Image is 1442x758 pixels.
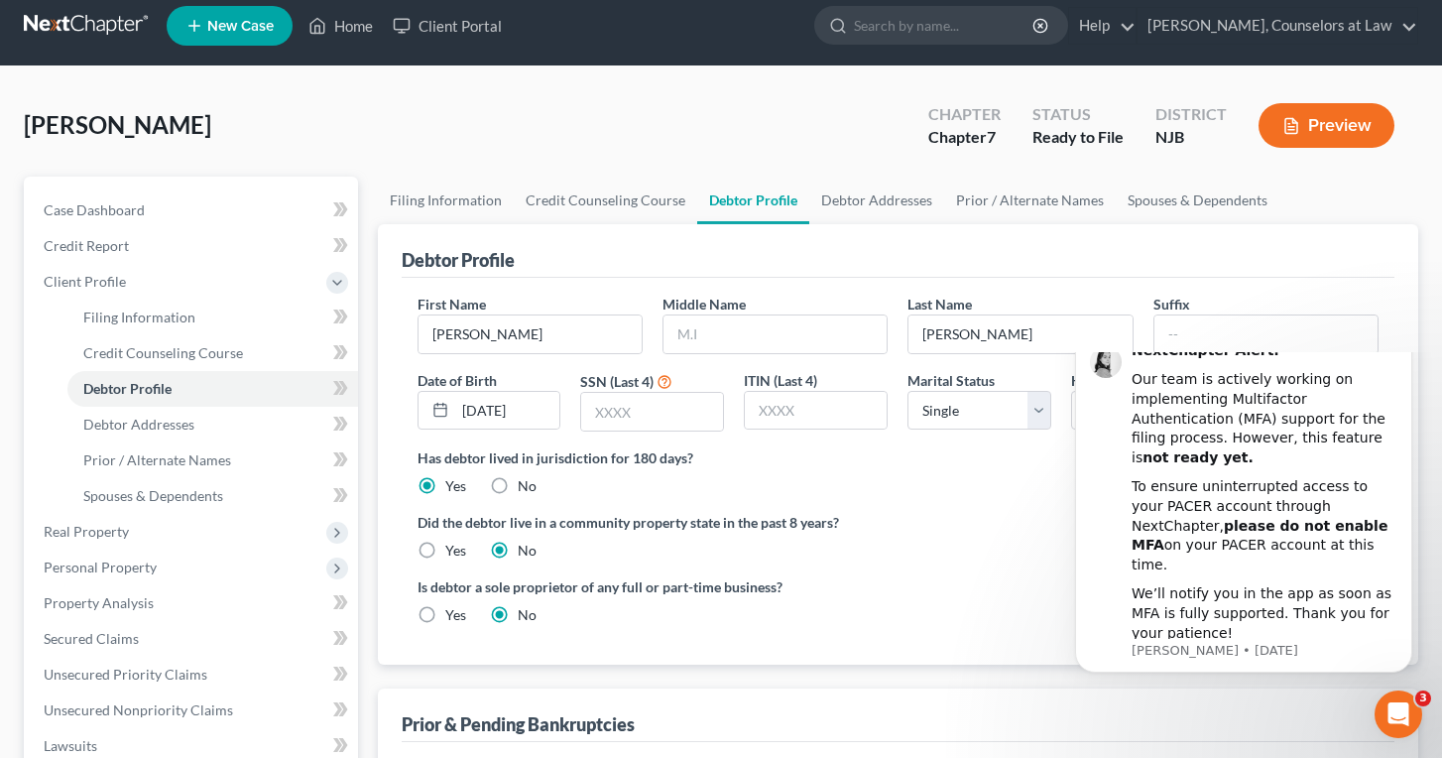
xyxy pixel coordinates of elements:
[580,371,654,392] label: SSN (Last 4)
[518,476,537,496] label: No
[44,237,129,254] span: Credit Report
[28,192,358,228] a: Case Dashboard
[67,335,358,371] a: Credit Counseling Course
[581,393,723,431] input: XXXX
[418,447,1380,468] label: Has debtor lived in jurisdiction for 180 days?
[1375,691,1422,738] iframe: Intercom live chat
[28,228,358,264] a: Credit Report
[1415,691,1431,706] span: 3
[83,451,231,468] span: Prior / Alternate Names
[1045,352,1442,685] iframe: Intercom notifications message
[67,407,358,442] a: Debtor Addresses
[418,512,1380,533] label: Did the debtor live in a community property state in the past 8 years?
[378,177,514,224] a: Filing Information
[67,478,358,514] a: Spouses & Dependents
[44,737,97,754] span: Lawsuits
[1259,103,1394,148] button: Preview
[44,201,145,218] span: Case Dashboard
[1069,8,1136,44] a: Help
[1032,126,1124,149] div: Ready to File
[86,290,352,308] p: Message from Lindsey, sent 17w ago
[1155,103,1227,126] div: District
[445,605,466,625] label: Yes
[86,185,119,200] b: MFA
[1154,316,1378,353] input: --
[809,177,944,224] a: Debtor Addresses
[1155,126,1227,149] div: NJB
[83,380,172,397] span: Debtor Profile
[928,103,1001,126] div: Chapter
[518,541,537,561] label: No
[854,7,1035,44] input: Search by name...
[207,19,274,34] span: New Case
[514,177,697,224] a: Credit Counseling Course
[44,630,139,647] span: Secured Claims
[28,657,358,693] a: Unsecured Priority Claims
[28,693,358,728] a: Unsecured Nonpriority Claims
[987,127,996,146] span: 7
[83,416,194,433] span: Debtor Addresses
[44,559,157,575] span: Personal Property
[67,300,358,335] a: Filing Information
[402,712,635,736] div: Prior & Pending Bankruptcies
[24,110,211,139] span: [PERSON_NAME]
[418,370,497,391] label: Date of Birth
[44,701,233,718] span: Unsecured Nonpriority Claims
[83,487,223,504] span: Spouses & Dependents
[455,392,560,430] input: MM/DD/YYYY
[518,605,537,625] label: No
[745,392,887,430] input: XXXX
[418,576,889,597] label: Is debtor a sole proprietor of any full or part-time business?
[44,666,207,683] span: Unsecured Priority Claims
[1116,177,1279,224] a: Spouses & Dependents
[97,97,208,113] b: not ready yet.
[44,523,129,540] span: Real Property
[944,177,1116,224] a: Prior / Alternate Names
[445,541,466,561] label: Yes
[28,621,358,657] a: Secured Claims
[663,316,887,353] input: M.I
[402,248,515,272] div: Debtor Profile
[299,8,383,44] a: Home
[662,294,746,315] label: Middle Name
[907,294,972,315] label: Last Name
[67,442,358,478] a: Prior / Alternate Names
[697,177,809,224] a: Debtor Profile
[383,8,512,44] a: Client Portal
[907,370,995,391] label: Marital Status
[44,273,126,290] span: Client Profile
[28,585,358,621] a: Property Analysis
[83,309,195,325] span: Filing Information
[1032,103,1124,126] div: Status
[1153,294,1190,315] label: Suffix
[86,125,352,222] div: To ensure uninterrupted access to your PACER account through NextChapter, on your PACER account a...
[44,594,154,611] span: Property Analysis
[1138,8,1417,44] a: [PERSON_NAME], Counselors at Law
[67,371,358,407] a: Debtor Profile
[86,232,352,291] div: We’ll notify you in the app as soon as MFA is fully supported. Thank you for your patience!
[445,476,466,496] label: Yes
[928,126,1001,149] div: Chapter
[83,344,243,361] span: Credit Counseling Course
[419,316,642,353] input: --
[744,370,817,391] label: ITIN (Last 4)
[86,18,352,115] div: Our team is actively working on implementing Multifactor Authentication (MFA) support for the fil...
[908,316,1132,353] input: --
[418,294,486,315] label: First Name
[179,166,342,182] b: please do not enable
